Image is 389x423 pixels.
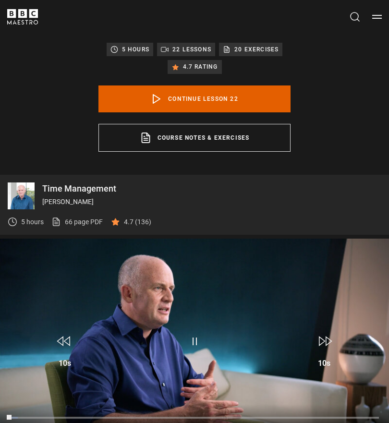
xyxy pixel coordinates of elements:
div: Progress Bar [10,417,379,419]
a: Course notes & exercises [98,124,291,152]
p: 22 lessons [172,45,211,54]
p: 5 hours [21,217,44,227]
p: [PERSON_NAME] [42,197,381,207]
svg: BBC Maestro [7,9,38,24]
p: Time Management [42,184,381,193]
button: Toggle navigation [372,12,382,22]
p: 20 exercises [234,45,279,54]
p: 4.7 rating [183,62,218,72]
p: 4.7 (136) [124,217,151,227]
p: 5 hours [122,45,149,54]
a: Continue lesson 22 [98,85,291,112]
a: 66 page PDF [51,217,103,227]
